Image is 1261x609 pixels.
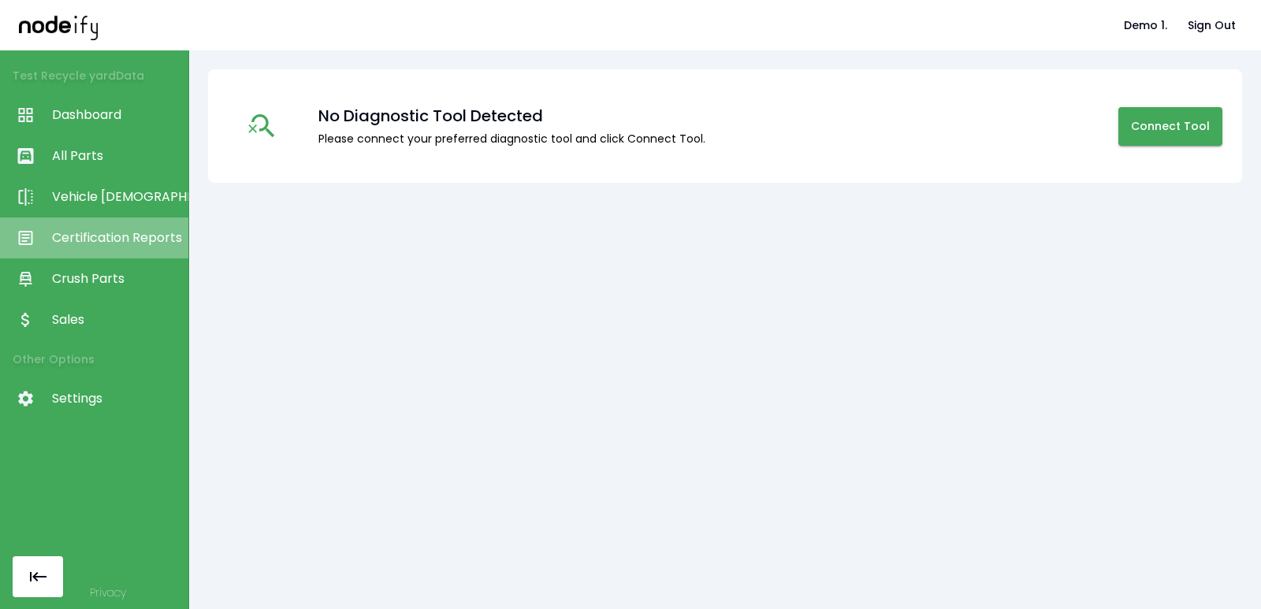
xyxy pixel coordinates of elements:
span: Sales [52,310,180,329]
span: Vehicle [DEMOGRAPHIC_DATA] [52,188,180,206]
span: All Parts [52,147,180,165]
span: Dashboard [52,106,180,124]
button: Demo 1. [1118,11,1174,40]
div: No Diagnostic Tool Detected [318,105,705,127]
span: Settings [52,389,180,408]
span: Certification Reports [52,228,180,247]
button: Sign Out [1181,11,1242,40]
button: Connect Tool [1118,107,1222,146]
span: Crush Parts [52,269,180,288]
img: nodeify [19,10,98,39]
div: Please connect your preferred diagnostic tool and click Connect Tool. [318,131,705,147]
a: Privacy [90,585,126,600]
